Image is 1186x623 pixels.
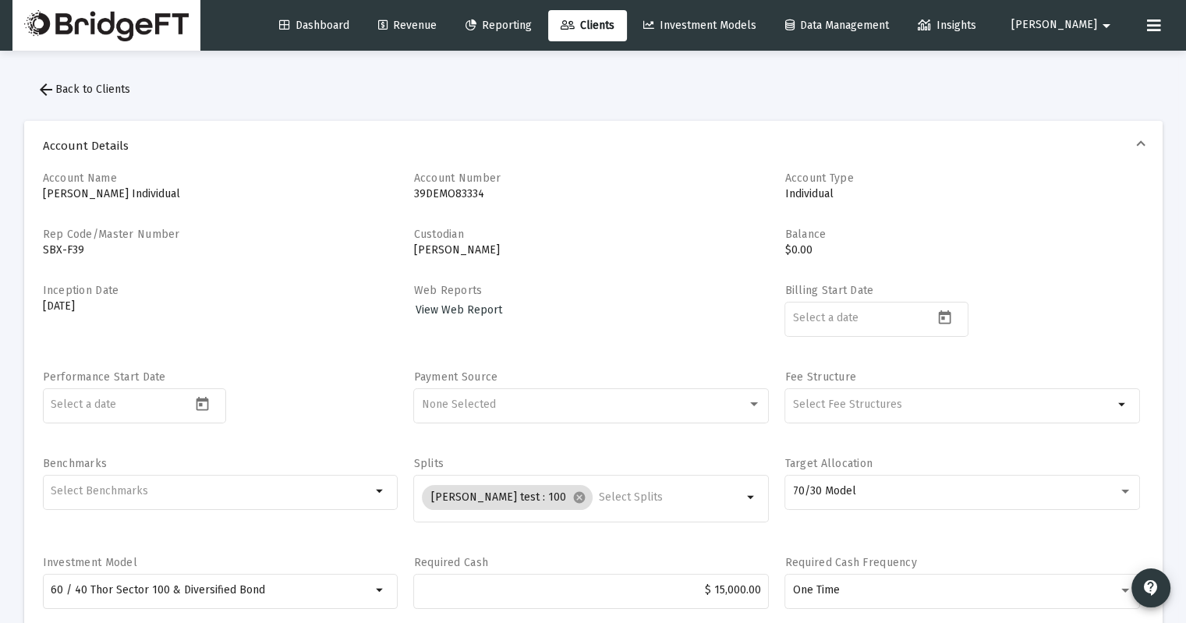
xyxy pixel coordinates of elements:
[51,485,371,497] input: Select Benchmarks
[453,10,544,41] a: Reporting
[784,172,853,185] label: Account Type
[572,490,586,504] mat-icon: cancel
[413,172,501,185] label: Account Number
[643,19,756,32] span: Investment Models
[422,584,761,596] input: $2000.00
[413,370,497,384] label: Payment Source
[24,10,189,41] img: Dashboard
[51,584,371,596] input: 60 / 40 Thor Sector 100 & Diversified Bond
[466,19,532,32] span: Reporting
[378,19,437,32] span: Revenue
[279,19,349,32] span: Dashboard
[24,74,143,105] button: Back to Clients
[905,10,989,41] a: Insights
[371,482,390,501] mat-icon: arrow_drop_down
[413,457,444,470] label: Splits
[415,303,501,317] span: View Web Report
[773,10,901,41] a: Data Management
[784,370,856,384] label: Fee Structure
[599,491,742,504] input: Select Splits
[793,583,840,596] span: One Time
[742,488,761,507] mat-icon: arrow_drop_down
[191,392,214,415] button: Open calendar
[631,10,769,41] a: Investment Models
[784,457,873,470] label: Target Allocation
[784,228,826,241] label: Balance
[43,242,398,258] p: SBX-F39
[51,398,191,411] input: Select a date
[43,299,398,314] p: [DATE]
[37,83,130,96] span: Back to Clients
[548,10,627,41] a: Clients
[422,398,496,411] span: None Selected
[43,138,1138,154] span: Account Details
[43,457,108,470] label: Benchmarks
[784,556,916,569] label: Required Cash Frequency
[43,284,119,297] label: Inception Date
[413,299,503,321] a: View Web Report
[37,80,55,99] mat-icon: arrow_back
[371,581,390,600] mat-icon: arrow_drop_down
[918,19,976,32] span: Insights
[561,19,614,32] span: Clients
[784,242,1140,258] p: $0.00
[784,186,1140,202] p: Individual
[413,242,769,258] p: [PERSON_NAME]
[793,398,1113,411] input: Select Fee Structures
[1142,579,1160,597] mat-icon: contact_support
[51,482,371,501] mat-chip-list: Selection
[43,186,398,202] p: [PERSON_NAME] Individual
[933,306,956,328] button: Open calendar
[413,228,464,241] label: Custodian
[993,9,1135,41] button: [PERSON_NAME]
[793,484,856,497] span: 70/30 Model
[793,395,1113,414] mat-chip-list: Selection
[413,186,769,202] p: 39DEMO83334
[366,10,449,41] a: Revenue
[793,312,933,324] input: Select a date
[1011,19,1097,32] span: [PERSON_NAME]
[267,10,362,41] a: Dashboard
[422,485,593,510] mat-chip: [PERSON_NAME] test : 100
[43,556,137,569] label: Investment Model
[1113,395,1132,414] mat-icon: arrow_drop_down
[43,172,117,185] label: Account Name
[1097,10,1116,41] mat-icon: arrow_drop_down
[43,228,180,241] label: Rep Code/Master Number
[413,556,488,569] label: Required Cash
[785,19,889,32] span: Data Management
[413,284,482,297] label: Web Reports
[24,121,1163,171] mat-expansion-panel-header: Account Details
[43,370,166,384] label: Performance Start Date
[784,284,873,297] label: Billing Start Date
[422,482,742,513] mat-chip-list: Selection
